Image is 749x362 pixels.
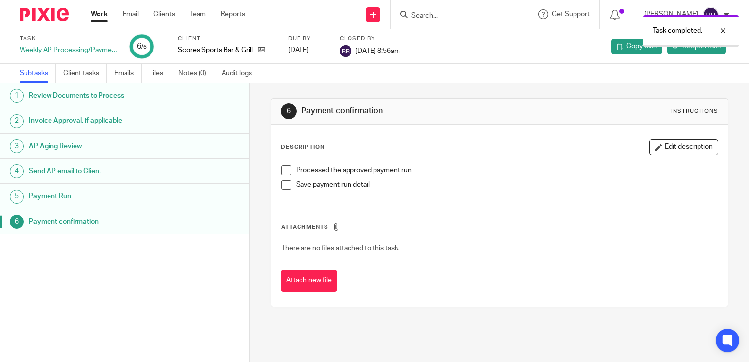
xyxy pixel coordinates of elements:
span: There are no files attached to this task. [281,245,399,252]
span: Attachments [281,224,328,230]
div: 5 [10,190,24,204]
div: [DATE] [288,45,327,55]
h1: Send AP email to Client [29,164,169,179]
img: svg%3E [340,45,351,57]
h1: AP Aging Review [29,139,169,154]
button: Edit description [649,139,718,155]
h1: Payment confirmation [301,106,520,116]
a: Client tasks [63,64,107,83]
a: Audit logs [222,64,259,83]
label: Due by [288,35,327,43]
a: Clients [153,9,175,19]
label: Closed by [340,35,400,43]
p: Processed the approved payment run [296,165,718,175]
a: Subtasks [20,64,56,83]
h1: Payment confirmation [29,214,169,229]
div: 4 [10,164,24,178]
div: 6 [281,103,297,119]
div: 2 [10,114,24,128]
small: /6 [141,44,147,50]
h1: Review Documents to Process [29,88,169,103]
a: Work [91,9,108,19]
div: 3 [10,139,24,153]
h1: Invoice Approval, if applicable [29,113,169,128]
div: 6 [137,41,147,52]
img: svg%3E [703,7,719,23]
a: Team [190,9,206,19]
p: Task completed. [653,26,702,36]
div: 6 [10,215,24,229]
div: 1 [10,89,24,103]
label: Client [178,35,276,43]
div: Weekly AP Processing/Payment [20,45,118,55]
img: Pixie [20,8,69,21]
div: Instructions [671,107,718,115]
p: Save payment run detail [296,180,718,190]
a: Emails [114,64,142,83]
span: [DATE] 8:56am [355,47,400,54]
a: Notes (0) [178,64,214,83]
p: Scores Sports Bar & Grill [178,45,253,55]
a: Files [149,64,171,83]
button: Attach new file [281,270,337,292]
a: Email [123,9,139,19]
h1: Payment Run [29,189,169,204]
a: Reports [221,9,245,19]
p: Description [281,143,325,151]
label: Task [20,35,118,43]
